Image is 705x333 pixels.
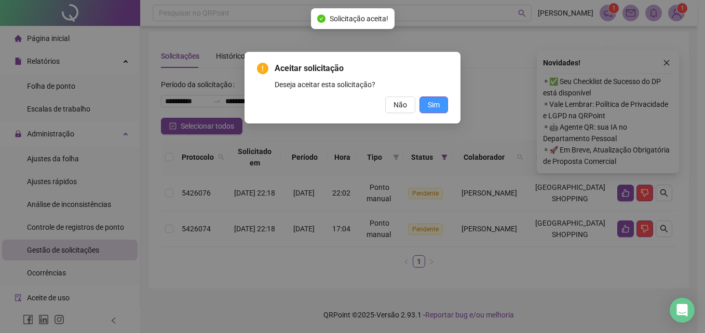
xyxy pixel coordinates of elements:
span: Solicitação aceita! [330,13,388,24]
span: Aceitar solicitação [275,62,448,75]
button: Sim [419,96,448,113]
button: Não [385,96,415,113]
span: Não [394,99,407,110]
div: Deseja aceitar esta solicitação? [275,79,448,90]
span: check-circle [317,15,326,23]
span: exclamation-circle [257,63,268,74]
div: Open Intercom Messenger [670,298,695,323]
span: Sim [428,99,440,110]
